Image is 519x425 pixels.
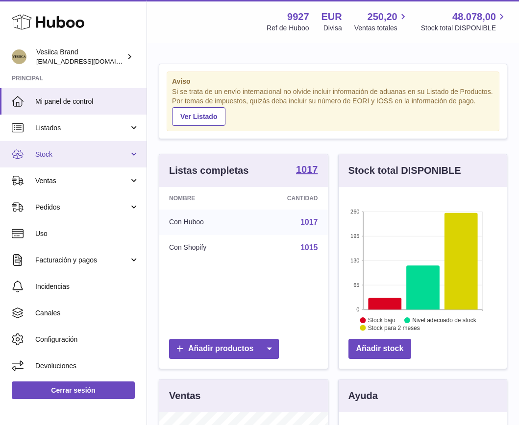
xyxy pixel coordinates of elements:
[296,165,318,176] a: 1017
[35,150,129,159] span: Stock
[421,24,507,33] span: Stock total DISPONIBLE
[172,77,494,86] strong: Aviso
[350,233,359,239] text: 195
[323,24,342,33] div: Divisa
[287,10,309,24] strong: 9927
[35,229,139,238] span: Uso
[36,47,124,66] div: Vesiica Brand
[159,235,248,260] td: Con Shopify
[35,335,139,344] span: Configuración
[300,218,318,226] a: 1017
[35,282,139,291] span: Incidencias
[354,10,409,33] a: 250,20 Ventas totales
[36,57,144,65] span: [EMAIL_ADDRESS][DOMAIN_NAME]
[354,24,409,33] span: Ventas totales
[35,361,139,371] span: Devoluciones
[35,308,139,318] span: Canales
[348,339,412,359] a: Añadir stock
[350,258,359,263] text: 130
[169,389,200,402] h3: Ventas
[169,164,248,177] h3: Listas completas
[348,164,461,177] h3: Stock total DISPONIBLE
[300,243,318,252] a: 1015
[368,325,420,331] text: Stock para 2 meses
[321,10,342,24] strong: EUR
[452,10,496,24] span: 48.078,00
[159,187,248,210] th: Nombre
[35,123,129,133] span: Listados
[12,381,135,399] a: Cerrar sesión
[35,97,139,106] span: Mi panel de control
[296,165,318,174] strong: 1017
[353,282,359,288] text: 65
[248,187,327,210] th: Cantidad
[159,210,248,235] td: Con Huboo
[267,24,309,33] div: Ref de Huboo
[35,203,129,212] span: Pedidos
[172,107,225,126] a: Ver Listado
[12,49,26,64] img: logistic@vesiica.com
[350,209,359,214] text: 260
[421,10,507,33] a: 48.078,00 Stock total DISPONIBLE
[35,176,129,186] span: Ventas
[368,317,395,324] text: Stock bajo
[368,10,397,24] span: 250,20
[412,317,477,324] text: Nivel adecuado de stock
[169,339,279,359] a: Añadir productos
[35,256,129,265] span: Facturación y pagos
[356,307,359,312] text: 0
[348,389,378,402] h3: Ayuda
[172,87,494,125] div: Si se trata de un envío internacional no olvide incluir información de aduanas en su Listado de P...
